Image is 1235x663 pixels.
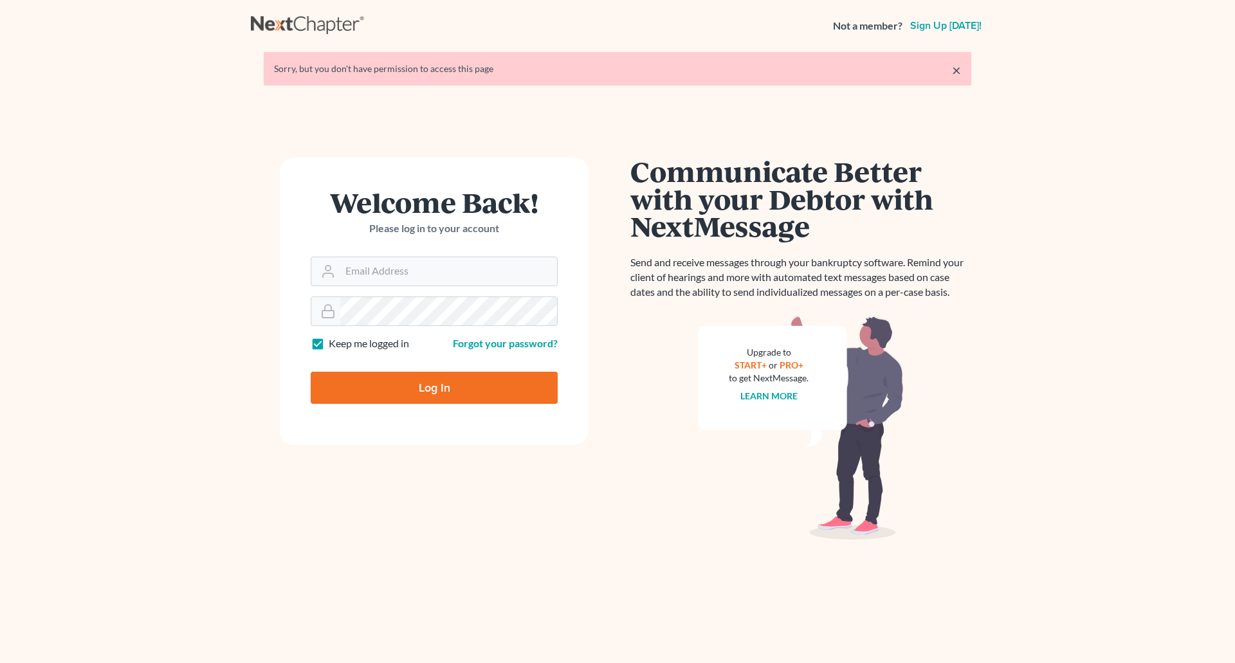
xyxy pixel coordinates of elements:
[630,255,971,300] p: Send and receive messages through your bankruptcy software. Remind your client of hearings and mo...
[329,336,409,351] label: Keep me logged in
[769,359,778,370] span: or
[952,62,961,78] a: ×
[311,221,558,236] p: Please log in to your account
[453,337,558,349] a: Forgot your password?
[311,188,558,216] h1: Welcome Back!
[340,257,557,286] input: Email Address
[833,19,902,33] strong: Not a member?
[780,359,803,370] a: PRO+
[311,372,558,404] input: Log In
[698,315,904,540] img: nextmessage_bg-59042aed3d76b12b5cd301f8e5b87938c9018125f34e5fa2b7a6b67550977c72.svg
[274,62,961,75] div: Sorry, but you don't have permission to access this page
[630,158,971,240] h1: Communicate Better with your Debtor with NextMessage
[908,21,984,31] a: Sign up [DATE]!
[735,359,767,370] a: START+
[740,390,798,401] a: Learn more
[729,346,809,359] div: Upgrade to
[729,372,809,385] div: to get NextMessage.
